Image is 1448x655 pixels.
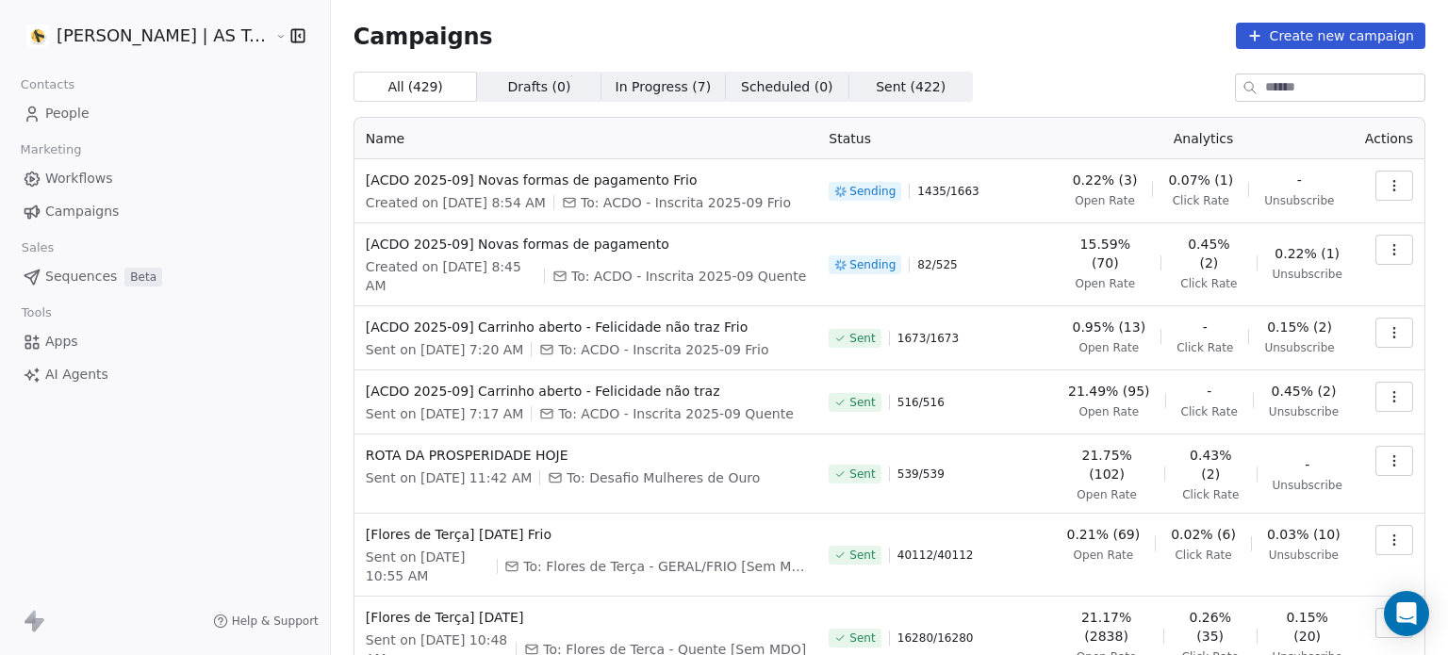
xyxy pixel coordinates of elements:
[366,446,806,465] span: ROTA DA PROSPERIDADE HOJE
[1073,171,1138,189] span: 0.22% (3)
[917,184,979,199] span: 1435 / 1663
[45,267,117,287] span: Sequences
[1275,244,1340,263] span: 0.22% (1)
[1273,478,1342,493] span: Unsubscribe
[1181,404,1238,419] span: Click Rate
[1297,171,1302,189] span: -
[1064,446,1149,483] span: 21.75% (102)
[15,359,315,390] a: AI Agents
[45,332,78,352] span: Apps
[366,548,489,585] span: Sent on [DATE] 10:55 AM
[23,20,261,52] button: [PERSON_NAME] | AS Treinamentos
[124,268,162,287] span: Beta
[1072,318,1145,336] span: 0.95% (13)
[1180,446,1242,483] span: 0.43% (2)
[366,468,532,487] span: Sent on [DATE] 11:42 AM
[1176,235,1241,272] span: 0.45% (2)
[1273,267,1342,282] span: Unsubscribe
[26,25,49,47] img: Logo%202022%20quad.jpg
[1269,548,1339,563] span: Unsubscribe
[1064,235,1145,272] span: 15.59% (70)
[1053,118,1354,159] th: Analytics
[508,77,571,97] span: Drafts ( 0 )
[571,267,806,286] span: To: ACDO - Inscrita 2025-09 Quente
[1078,404,1139,419] span: Open Rate
[1175,548,1231,563] span: Click Rate
[1180,276,1237,291] span: Click Rate
[366,525,806,544] span: [Flores de Terça] [DATE] Frio
[558,404,793,423] span: To: ACDO - Inscrita 2025-09 Quente
[897,331,959,346] span: 1673 / 1673
[849,467,875,482] span: Sent
[366,257,536,295] span: Created on [DATE] 8:45 AM
[849,331,875,346] span: Sent
[1067,525,1141,544] span: 0.21% (69)
[917,257,957,272] span: 82 / 525
[1264,340,1334,355] span: Unsubscribe
[57,24,271,48] span: [PERSON_NAME] | AS Treinamentos
[1182,487,1239,502] span: Click Rate
[1078,340,1139,355] span: Open Rate
[817,118,1053,159] th: Status
[366,318,806,336] span: [ACDO 2025-09] Carrinho aberto - Felicidade não traz Frio
[1305,455,1309,474] span: -
[581,193,791,212] span: To: ACDO - Inscrita 2025-09 Frio
[897,467,945,482] span: 539 / 539
[45,169,113,188] span: Workflows
[1267,318,1332,336] span: 0.15% (2)
[1384,591,1429,636] div: Open Intercom Messenger
[1064,608,1148,646] span: 21.17% (2838)
[232,614,319,629] span: Help & Support
[366,404,524,423] span: Sent on [DATE] 7:17 AM
[741,77,833,97] span: Scheduled ( 0 )
[354,118,817,159] th: Name
[12,136,90,164] span: Marketing
[1236,23,1425,49] button: Create new campaign
[366,193,546,212] span: Created on [DATE] 8:54 AM
[1075,193,1135,208] span: Open Rate
[1173,193,1229,208] span: Click Rate
[1272,382,1337,401] span: 0.45% (2)
[1203,318,1208,336] span: -
[45,202,119,221] span: Campaigns
[1068,382,1150,401] span: 21.49% (95)
[849,395,875,410] span: Sent
[366,235,806,254] span: [ACDO 2025-09] Novas formas de pagamento
[897,630,974,646] span: 16280 / 16280
[12,71,83,99] span: Contacts
[1075,276,1135,291] span: Open Rate
[1176,340,1233,355] span: Click Rate
[354,23,493,49] span: Campaigns
[849,184,896,199] span: Sending
[849,548,875,563] span: Sent
[1273,608,1342,646] span: 0.15% (20)
[15,326,315,357] a: Apps
[213,614,319,629] a: Help & Support
[45,365,108,385] span: AI Agents
[558,340,768,359] span: To: ACDO - Inscrita 2025-09 Frio
[897,395,945,410] span: 516 / 516
[849,257,896,272] span: Sending
[849,630,875,646] span: Sent
[15,261,315,292] a: SequencesBeta
[1269,404,1339,419] span: Unsubscribe
[366,340,524,359] span: Sent on [DATE] 7:20 AM
[567,468,760,487] span: To: Desafio Mulheres de Ouro
[15,98,315,129] a: People
[897,548,974,563] span: 40112 / 40112
[45,104,90,123] span: People
[1267,525,1341,544] span: 0.03% (10)
[1264,193,1334,208] span: Unsubscribe
[15,163,315,194] a: Workflows
[366,382,806,401] span: [ACDO 2025-09] Carrinho aberto - Felicidade não traz
[1077,487,1137,502] span: Open Rate
[1168,171,1233,189] span: 0.07% (1)
[1207,382,1211,401] span: -
[13,234,62,262] span: Sales
[1179,608,1242,646] span: 0.26% (35)
[1354,118,1424,159] th: Actions
[1171,525,1236,544] span: 0.02% (6)
[523,557,806,576] span: To: Flores de Terça - GERAL/FRIO [Sem MDO]
[366,171,806,189] span: [ACDO 2025-09] Novas formas de pagamento Frio
[15,196,315,227] a: Campaigns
